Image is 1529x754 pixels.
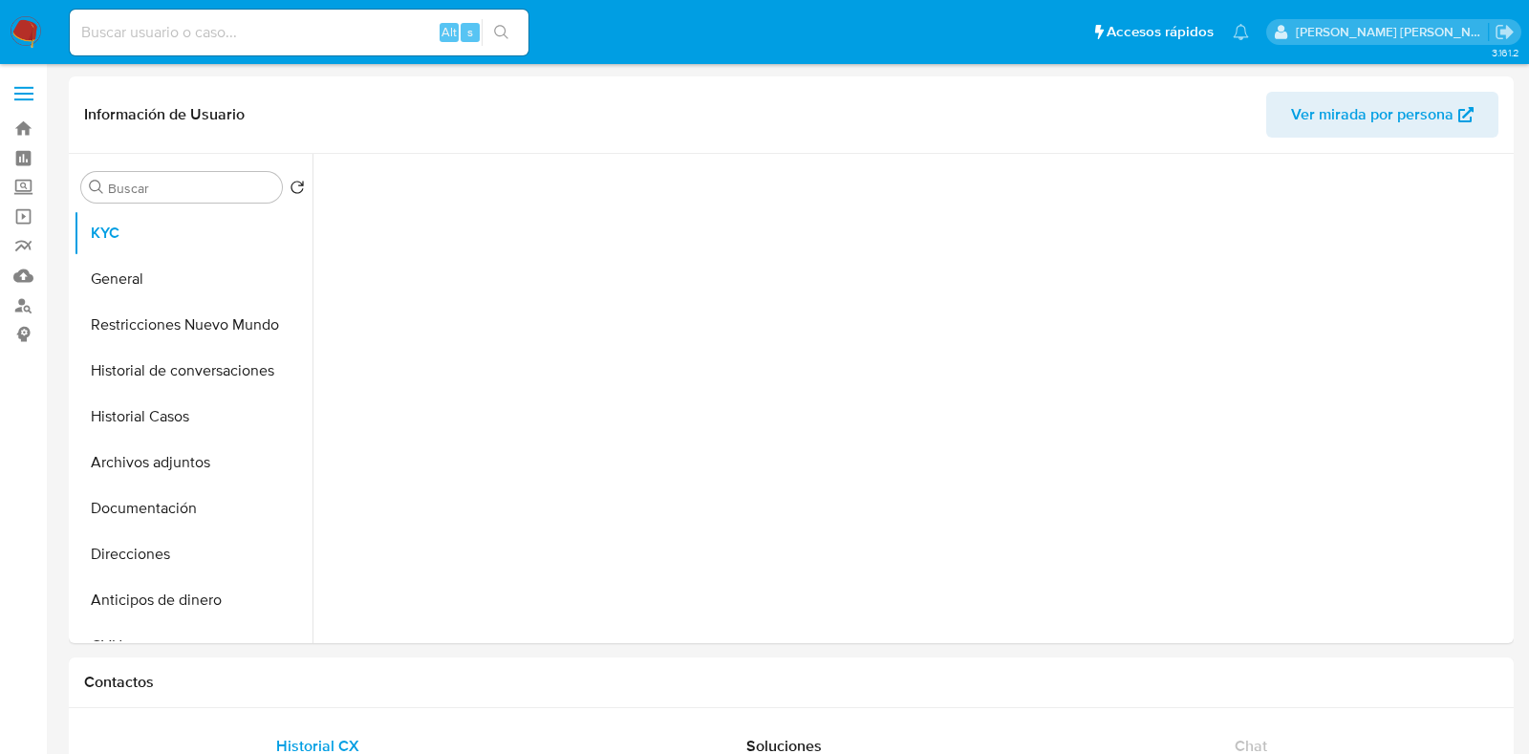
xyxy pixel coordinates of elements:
[74,531,312,577] button: Direcciones
[1291,92,1454,138] span: Ver mirada por persona
[70,20,528,45] input: Buscar usuario o caso...
[89,180,104,195] button: Buscar
[482,19,521,46] button: search-icon
[84,105,245,124] h1: Información de Usuario
[74,210,312,256] button: KYC
[74,394,312,440] button: Historial Casos
[74,302,312,348] button: Restricciones Nuevo Mundo
[441,23,457,41] span: Alt
[84,673,1498,692] h1: Contactos
[467,23,473,41] span: s
[1107,22,1214,42] span: Accesos rápidos
[74,577,312,623] button: Anticipos de dinero
[108,180,274,197] input: Buscar
[1495,22,1515,42] a: Salir
[1296,23,1489,41] p: noelia.huarte@mercadolibre.com
[74,256,312,302] button: General
[74,485,312,531] button: Documentación
[290,180,305,201] button: Volver al orden por defecto
[1233,24,1249,40] a: Notificaciones
[74,440,312,485] button: Archivos adjuntos
[74,623,312,669] button: CVU
[1266,92,1498,138] button: Ver mirada por persona
[74,348,312,394] button: Historial de conversaciones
